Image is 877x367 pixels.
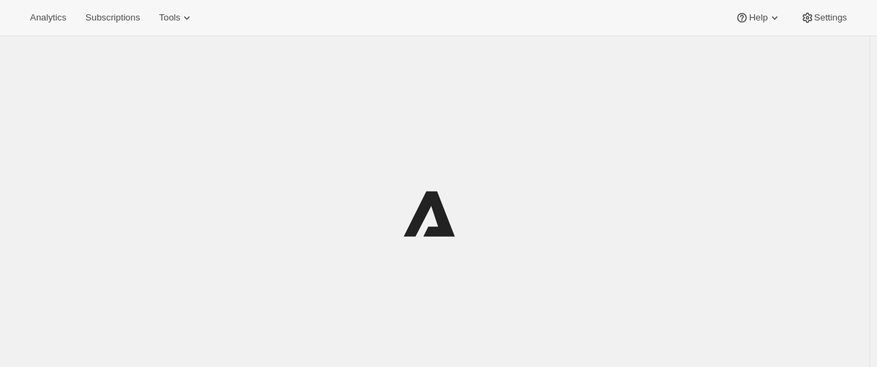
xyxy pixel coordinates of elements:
span: Subscriptions [85,12,140,23]
button: Analytics [22,8,74,27]
span: Tools [159,12,180,23]
span: Help [749,12,767,23]
button: Subscriptions [77,8,148,27]
button: Help [727,8,789,27]
span: Analytics [30,12,66,23]
button: Tools [151,8,202,27]
span: Settings [814,12,847,23]
button: Settings [792,8,855,27]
